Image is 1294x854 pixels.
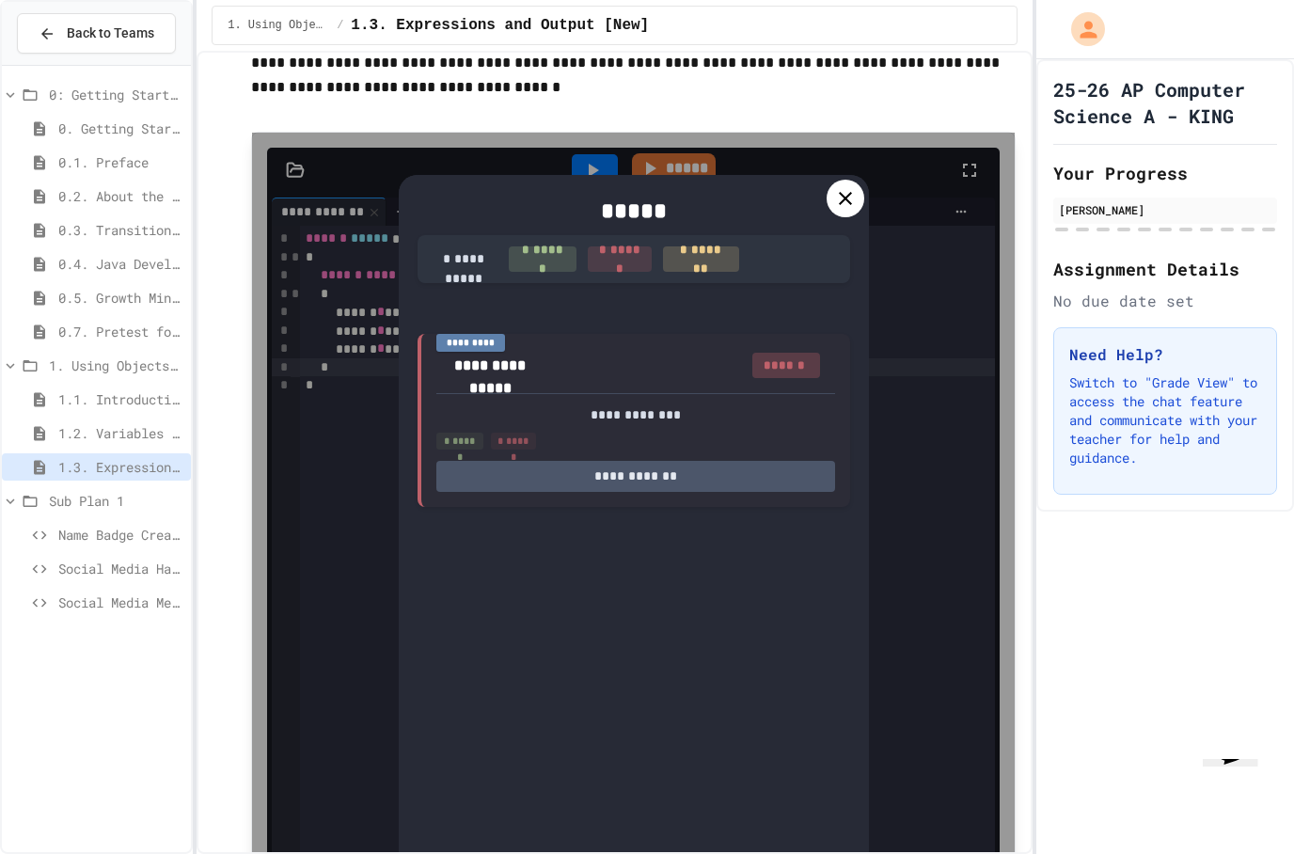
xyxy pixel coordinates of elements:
span: 1. Using Objects and Methods [228,18,329,33]
span: 0: Getting Started [49,85,183,104]
span: 1.1. Introduction to Algorithms, Programming, and Compilers [58,389,183,409]
span: 1. Using Objects and Methods [49,356,183,375]
div: My Account [1051,8,1110,51]
h1: 25-26 AP Computer Science A - KING [1053,76,1277,129]
span: 0.3. Transitioning from AP CSP to AP CSA [58,220,183,240]
span: 1.3. Expressions and Output [New] [58,457,183,477]
span: 0.5. Growth Mindset and Pair Programming [58,288,183,308]
span: 1.3. Expressions and Output [New] [351,14,649,37]
h2: Assignment Details [1053,256,1277,282]
span: / [337,18,343,33]
div: [PERSON_NAME] [1059,201,1271,218]
p: Switch to "Grade View" to access the chat feature and communicate with your teacher for help and ... [1069,373,1261,467]
span: 0.2. About the AP CSA Exam [58,186,183,206]
span: 0. Getting Started [58,119,183,138]
h2: Your Progress [1053,160,1277,186]
h3: Need Help? [1069,343,1261,366]
span: Social Media Mention Analyzer [58,593,183,612]
span: Name Badge Creator [58,525,183,545]
span: Sub Plan 1 [49,491,183,511]
span: 1.2. Variables and Data Types [58,423,183,443]
span: 0.7. Pretest for the AP CSA Exam [58,322,183,341]
iframe: chat widget [1195,759,1279,839]
button: Back to Teams [17,13,176,54]
span: 0.1. Preface [58,152,183,172]
span: Social Media Hashtag [58,559,183,578]
span: 0.4. Java Development Environments [58,254,183,274]
div: No due date set [1053,290,1277,312]
span: Back to Teams [67,24,154,43]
